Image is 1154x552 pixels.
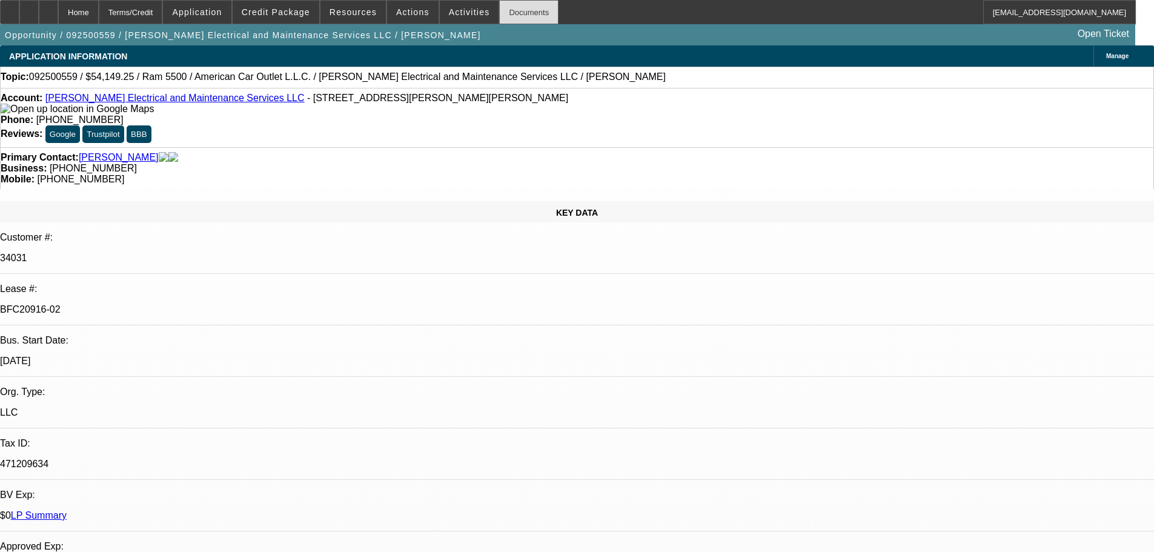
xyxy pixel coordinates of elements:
a: Open Ticket [1073,24,1134,44]
img: linkedin-icon.png [168,152,178,163]
span: Manage [1106,53,1129,59]
span: [PHONE_NUMBER] [37,174,124,184]
button: Application [163,1,231,24]
span: APPLICATION INFORMATION [9,52,127,61]
strong: Topic: [1,71,29,82]
a: [PERSON_NAME] [79,152,159,163]
strong: Primary Contact: [1,152,79,163]
button: Google [45,125,80,143]
span: Activities [449,7,490,17]
button: Resources [320,1,386,24]
a: LP Summary [11,510,67,520]
span: Actions [396,7,429,17]
span: [PHONE_NUMBER] [36,115,124,125]
button: Credit Package [233,1,319,24]
button: BBB [127,125,151,143]
img: Open up location in Google Maps [1,104,154,115]
span: - [STREET_ADDRESS][PERSON_NAME][PERSON_NAME] [307,93,568,103]
span: Resources [330,7,377,17]
button: Activities [440,1,499,24]
span: 092500559 / $54,149.25 / Ram 5500 / American Car Outlet L.L.C. / [PERSON_NAME] Electrical and Mai... [29,71,666,82]
img: facebook-icon.png [159,152,168,163]
button: Actions [387,1,439,24]
strong: Business: [1,163,47,173]
span: KEY DATA [556,208,598,218]
strong: Phone: [1,115,33,125]
strong: Mobile: [1,174,35,184]
span: [PHONE_NUMBER] [50,163,137,173]
a: [PERSON_NAME] Electrical and Maintenance Services LLC [45,93,305,103]
span: Application [172,7,222,17]
strong: Reviews: [1,128,42,139]
button: Trustpilot [82,125,124,143]
span: Credit Package [242,7,310,17]
a: View Google Maps [1,104,154,114]
span: Opportunity / 092500559 / [PERSON_NAME] Electrical and Maintenance Services LLC / [PERSON_NAME] [5,30,481,40]
strong: Account: [1,93,42,103]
